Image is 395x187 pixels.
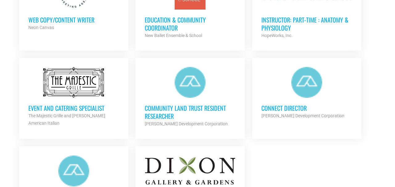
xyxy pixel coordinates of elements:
strong: The Majestic Grille and [PERSON_NAME] American Italian [28,113,105,126]
h3: Instructor: Part-Time : Anatomy & Physiology [261,16,352,32]
a: Connect Director [PERSON_NAME] Development Corporation [252,58,361,129]
a: Community Land Trust Resident Researcher [PERSON_NAME] Development Corporation [135,58,245,137]
strong: HopeWorks, Inc. [261,33,293,38]
strong: [PERSON_NAME] Development Corporation [145,121,228,126]
a: Event and Catering Specialist The Majestic Grille and [PERSON_NAME] American Italian [19,58,128,136]
h3: Event and Catering Specialist [28,104,119,112]
h3: Connect Director [261,104,352,112]
strong: New Ballet Ensemble & School [145,33,202,38]
strong: Neon Canvas [28,25,54,30]
h3: Web Copy/Content Writer [28,16,119,24]
strong: [PERSON_NAME] Development Corporation [261,113,344,118]
h3: Education & Community Coordinator [145,16,235,32]
h3: Community Land Trust Resident Researcher [145,104,235,120]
